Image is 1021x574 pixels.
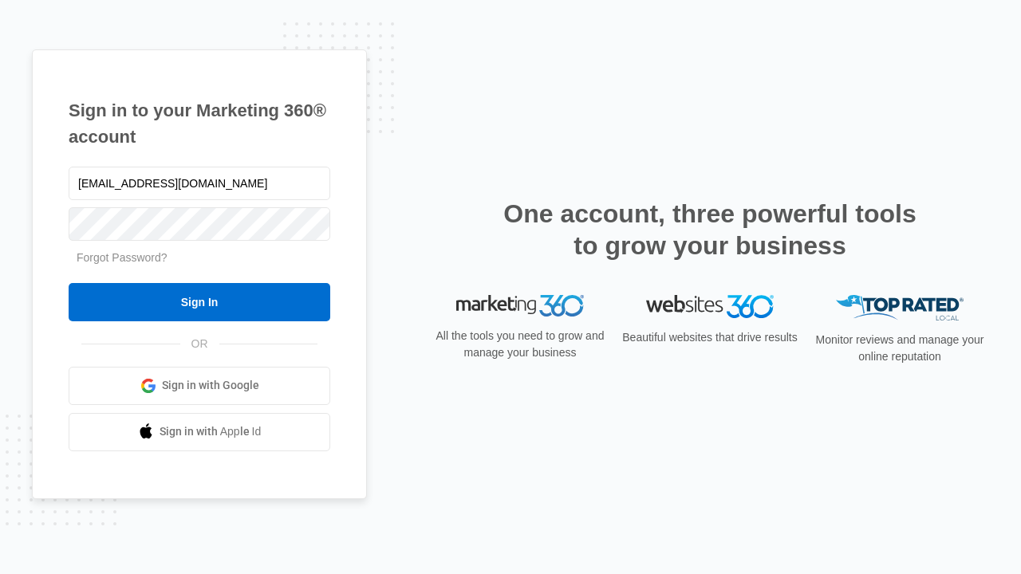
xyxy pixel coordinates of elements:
[160,423,262,440] span: Sign in with Apple Id
[69,367,330,405] a: Sign in with Google
[499,198,921,261] h2: One account, three powerful tools to grow your business
[69,283,330,321] input: Sign In
[621,329,799,346] p: Beautiful websites that drive results
[456,295,584,317] img: Marketing 360
[810,332,989,365] p: Monitor reviews and manage your online reputation
[69,413,330,451] a: Sign in with Apple Id
[69,97,330,150] h1: Sign in to your Marketing 360® account
[836,295,964,321] img: Top Rated Local
[162,377,259,394] span: Sign in with Google
[646,295,774,318] img: Websites 360
[69,167,330,200] input: Email
[180,336,219,352] span: OR
[431,328,609,361] p: All the tools you need to grow and manage your business
[77,251,168,264] a: Forgot Password?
